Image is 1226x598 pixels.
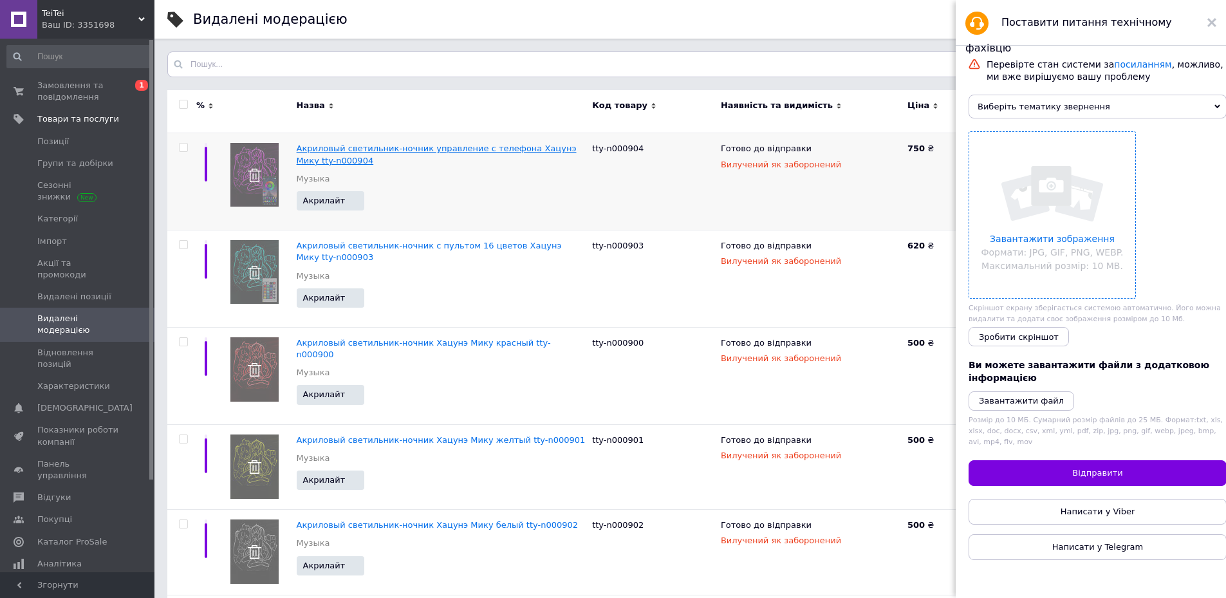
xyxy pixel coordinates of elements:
[303,476,346,484] span: Акрилайт
[196,100,205,111] span: %
[167,51,1213,77] input: Пошук...
[230,434,279,499] img: Акриловый светильник-ночник Хацунэ Мику желтый tty-n000901
[1052,542,1143,552] span: Написати у Telegram
[37,424,119,447] span: Показники роботи компанії
[37,113,119,125] span: Товари та послуги
[37,291,111,303] span: Видалені позиції
[42,8,138,19] span: TeiTei
[37,213,78,225] span: Категорії
[592,338,644,348] span: tty-n000900
[303,390,346,398] span: Акрилайт
[37,80,119,103] span: Замовлення та повідомлення
[721,519,901,535] div: Готово до відправки
[230,519,279,584] img: Акриловый светильник-ночник Хацунэ Мику белый tty-n000902
[37,558,82,570] span: Аналітика
[135,80,148,91] span: 1
[297,100,325,111] span: Назва
[907,337,1037,349] div: ₴
[297,435,586,445] a: Акриловый светильник-ночник Хацунэ Мику желтый tty-n000901
[297,173,330,185] a: Музыка
[1072,468,1122,478] span: Відправити
[37,514,72,525] span: Покупці
[907,100,929,111] span: Ціна
[297,367,330,378] a: Музыка
[230,143,279,207] img: Акриловый светильник-ночник управление с телефона Хацунэ Мику tty-n000904
[979,396,1064,406] i: Завантажити файл
[297,520,578,530] a: Акриловый светильник-ночник Хацунэ Мику белый tty-n000902
[37,492,71,503] span: Відгуки
[37,347,119,370] span: Відновлення позицій
[297,241,562,262] a: Акриловый светильник-ночник с пультом 16 цветов Хацунэ Мику tty-n000903
[721,100,833,111] span: Наявність та видимість
[37,402,133,414] span: [DEMOGRAPHIC_DATA]
[969,416,1223,447] span: Розмір до 10 МБ. Сумарний розмір файлів до 25 МБ. Формат: txt, xls, xlsx, doc, docx, csv, xml, ym...
[37,458,119,481] span: Панель управління
[37,158,113,169] span: Групи та добірки
[907,434,1037,446] div: ₴
[37,536,107,548] span: Каталог ProSale
[42,19,154,31] div: Ваш ID: 3351698
[230,337,279,402] img: Акриловый светильник-ночник Хацунэ Мику красный tty-n000900
[721,160,841,169] span: Вилучений як заборонений
[37,380,110,392] span: Характеристики
[592,435,644,445] span: tty-n000901
[721,536,841,545] span: Вилучений як заборонений
[907,519,1037,531] div: ₴
[303,561,346,570] span: Акрилайт
[969,327,1069,346] button: Зробити скріншот
[592,241,644,250] span: tty-n000903
[721,240,901,256] div: Готово до відправки
[303,196,346,205] span: Акрилайт
[1114,59,1171,70] a: посиланням
[37,136,69,147] span: Позиції
[721,451,841,460] span: Вилучений як заборонений
[230,240,279,304] img: Акриловый светильник-ночник с пультом 16 цветов Хацунэ Мику tty-n000903
[297,453,330,464] a: Музыка
[6,45,152,68] input: Пошук
[297,144,577,165] a: Акриловый светильник-ночник управление с телефона Хацунэ Мику tty-n000904
[592,520,644,530] span: tty-n000902
[37,257,119,281] span: Акції та промокоди
[297,338,551,359] a: Акриловый светильник-ночник Хацунэ Мику красный tty-n000900
[721,337,901,353] div: Готово до відправки
[592,144,644,153] span: tty-n000904
[979,332,1059,342] span: Зробити скріншот
[721,143,901,158] div: Готово до відправки
[303,294,346,302] span: Акрилайт
[907,144,925,153] b: 750
[907,241,925,250] b: 620
[721,256,841,266] span: Вилучений як заборонений
[193,13,348,26] div: Видалені модерацією
[37,180,119,203] span: Сезонні знижки
[37,236,67,247] span: Імпорт
[297,537,330,549] a: Музыка
[907,338,925,348] b: 500
[721,353,841,363] span: Вилучений як заборонений
[907,520,925,530] b: 500
[297,270,330,282] a: Музыка
[969,304,1221,323] span: Скріншот екрану зберігається системою автоматично. Його можна видалити та додати своє зображення ...
[907,435,925,445] b: 500
[969,391,1074,411] button: Завантажити файл
[1061,507,1135,516] span: Написати у Viber
[592,100,647,111] span: Код товару
[721,434,901,450] div: Готово до відправки
[969,360,1209,383] span: Ви можете завантажити файли з додатковою інформацією
[907,240,1037,252] div: ₴
[907,143,1037,154] div: ₴
[37,313,119,336] span: Видалені модерацією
